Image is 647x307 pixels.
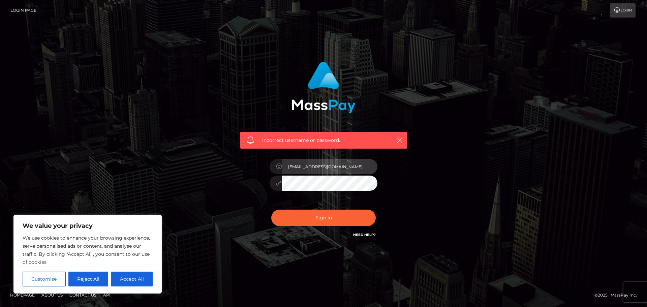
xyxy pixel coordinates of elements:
[13,215,162,294] div: We value your privacy
[262,137,385,144] span: Incorrect username or password.
[10,3,36,18] a: Login Page
[39,290,65,300] a: About Us
[610,3,636,18] a: Login
[100,290,113,300] a: API
[23,234,153,266] p: We use cookies to enhance your browsing experience, serve personalised ads or content, and analys...
[282,159,377,174] input: Username...
[23,222,153,230] p: We value your privacy
[271,210,376,226] button: Sign in
[353,233,376,237] a: Need Help?
[23,272,66,286] button: Customise
[594,291,642,299] div: © 2025 , MassPay Inc.
[111,272,153,286] button: Accept All
[67,290,99,300] a: Contact Us
[291,62,356,113] img: MassPay Login
[68,272,109,286] button: Reject All
[7,290,37,300] a: Homepage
